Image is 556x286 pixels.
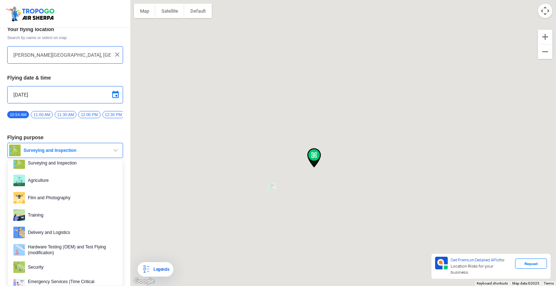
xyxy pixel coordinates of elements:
span: 10:54 AM [7,111,29,118]
img: film.png [13,192,25,204]
img: survey.png [13,157,25,169]
button: Zoom in [538,30,552,44]
a: Open this area in Google Maps (opens a new window) [132,277,156,286]
a: Terms [544,281,554,285]
button: Map camera controls [538,4,552,18]
div: Request [515,259,547,269]
span: Search by name or select on map [7,35,123,40]
img: ic_close.png [114,51,121,58]
img: agri.png [13,175,25,186]
h3: Your flying location [7,27,123,32]
span: 12:00 PM [78,111,100,118]
span: Map data ©2025 [512,281,539,285]
button: Show satellite imagery [155,4,184,18]
button: Surveying and Inspection [7,143,123,158]
span: Agriculture [25,175,117,186]
span: Get Premium Detailed APIs [451,257,499,262]
span: 12:30 PM [102,111,125,118]
img: ic_hardwaretesting.png [13,244,25,256]
div: for Location Risks for your business. [448,257,515,276]
span: Training [25,209,117,221]
h3: Flying purpose [7,135,123,140]
img: Legends [142,265,151,274]
span: Security [25,261,117,273]
img: delivery.png [13,227,25,238]
span: Film and Photography [25,192,117,204]
span: 11:00 AM [31,111,52,118]
img: ic_tgdronemaps.svg [5,5,57,22]
input: Select Date [13,90,117,99]
img: survey.png [9,145,21,156]
img: Google [132,277,156,286]
span: 11:30 AM [55,111,76,118]
span: Delivery and Logistics [25,227,117,238]
span: Surveying and Inspection [25,157,117,169]
button: Show street map [134,4,155,18]
span: Surveying and Inspection [21,148,111,153]
div: Legends [151,265,169,274]
img: Premium APIs [435,257,448,269]
button: Zoom out [538,44,552,59]
img: training.png [13,209,25,221]
button: Keyboard shortcuts [477,281,508,286]
h3: Flying date & time [7,75,123,80]
ul: Surveying and Inspection [7,159,123,286]
input: Search your flying location [13,51,111,59]
img: security.png [13,261,25,273]
span: Hardware Testing (OEM) and Test Flying (modification) [25,244,117,256]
